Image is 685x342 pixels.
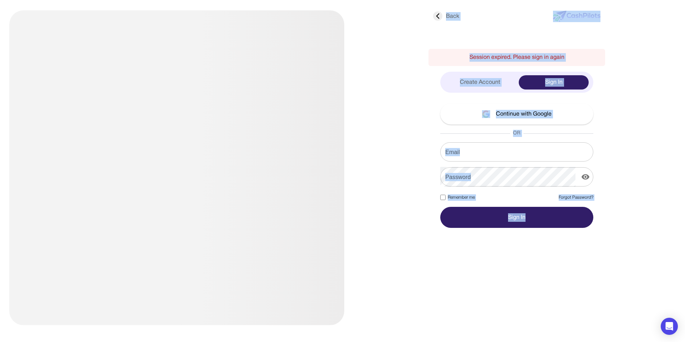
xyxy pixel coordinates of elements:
[445,75,515,90] div: Create Account
[553,11,600,22] img: new-logo.svg
[440,103,593,124] button: Continue with Google
[428,49,605,66] div: Session expired. Please sign in again
[482,110,490,118] img: google-logo.svg
[559,194,593,201] a: Forgot Password?
[661,318,678,335] div: Open Intercom Messenger
[440,207,593,228] button: Sign In
[519,75,589,90] div: Sign In
[578,170,593,184] button: display the password
[440,195,446,200] input: Remember me
[440,194,475,201] label: Remember me
[433,12,459,21] div: Back
[510,130,523,137] span: OR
